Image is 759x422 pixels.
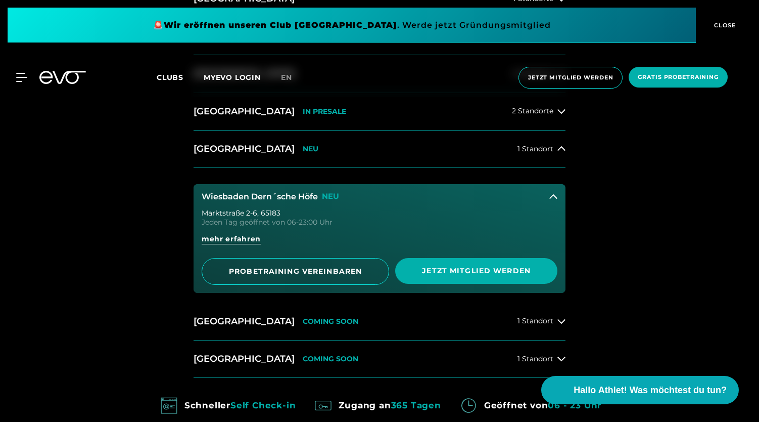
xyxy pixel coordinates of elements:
[194,315,295,328] h2: [GEOGRAPHIC_DATA]
[303,107,346,116] p: IN PRESALE
[312,394,335,417] img: evofitness
[194,93,565,131] button: [GEOGRAPHIC_DATA]IN PRESALE2 Standorte
[696,8,751,43] button: CLOSE
[638,73,719,81] span: Gratis Probetraining
[303,317,358,326] p: COMING SOON
[512,107,553,115] span: 2 Standorte
[158,394,180,417] img: evofitness
[194,143,295,155] h2: [GEOGRAPHIC_DATA]
[419,266,533,276] span: Jetzt Mitglied werden
[202,234,261,244] span: mehr erfahren
[339,397,441,413] div: Zugang an
[194,131,565,168] button: [GEOGRAPHIC_DATA]NEU1 Standort
[303,355,358,363] p: COMING SOON
[204,73,261,82] a: MYEVO LOGIN
[574,384,727,397] span: Hallo Athlet! Was möchtest du tun?
[528,73,613,82] span: Jetzt Mitglied werden
[541,376,739,404] button: Hallo Athlet! Was möchtest du tun?
[226,266,364,277] span: PROBETRAINING VEREINBAREN
[202,219,557,226] div: Jeden Tag geöffnet von 06-23:00 Uhr
[626,67,731,89] a: Gratis Probetraining
[202,192,318,201] h3: Wiesbaden Dern´sche Höfe
[202,234,557,252] a: mehr erfahren
[515,67,626,89] a: Jetzt Mitglied werden
[194,105,295,118] h2: [GEOGRAPHIC_DATA]
[517,317,553,325] span: 1 Standort
[194,353,295,365] h2: [GEOGRAPHIC_DATA]
[230,400,296,410] em: Self Check-in
[303,145,318,153] p: NEU
[184,397,296,413] div: Schneller
[194,341,565,378] button: [GEOGRAPHIC_DATA]COMING SOON1 Standort
[517,145,553,153] span: 1 Standort
[281,72,304,83] a: en
[322,192,339,201] p: NEU
[457,394,480,417] img: evofitness
[194,303,565,341] button: [GEOGRAPHIC_DATA]COMING SOON1 Standort
[157,73,183,82] span: Clubs
[484,397,601,413] div: Geöffnet von
[548,400,601,410] em: 06 - 23 Uhr
[157,72,204,82] a: Clubs
[517,355,553,363] span: 1 Standort
[202,209,557,217] div: Marktstraße 2-6 , 65183
[194,184,565,209] button: Wiesbaden Dern´sche HöfeNEU
[391,400,441,410] em: 365 Tagen
[711,21,736,30] span: CLOSE
[202,258,389,285] a: PROBETRAINING VEREINBAREN
[395,258,557,285] a: Jetzt Mitglied werden
[281,73,292,82] span: en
